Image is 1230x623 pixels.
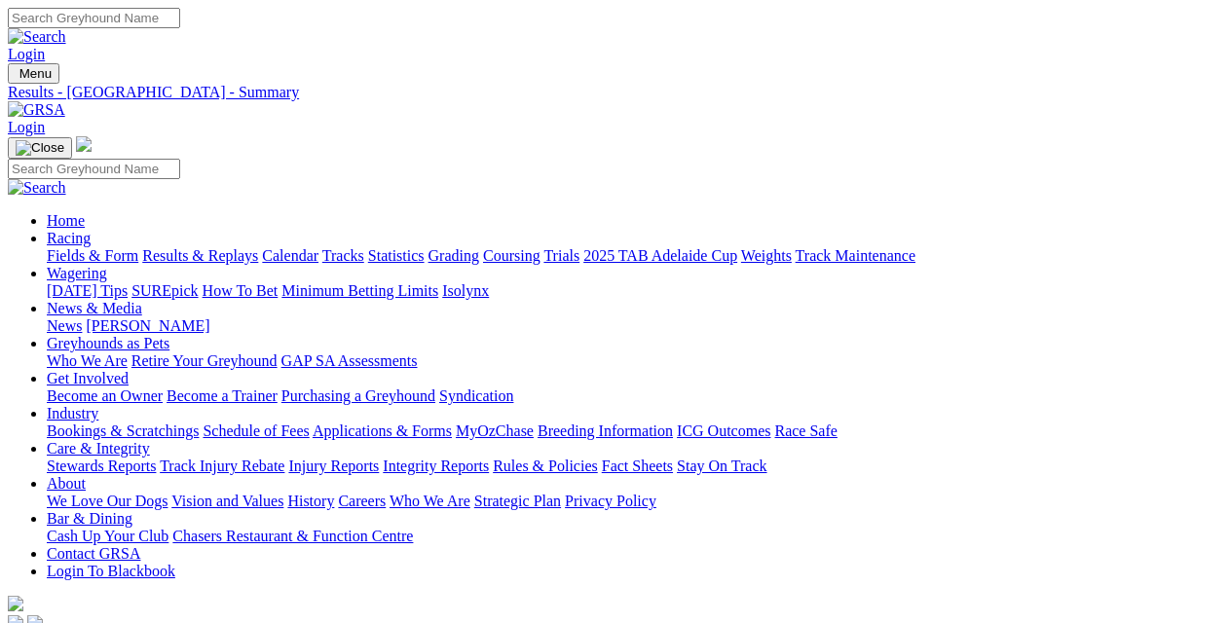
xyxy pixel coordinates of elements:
a: Minimum Betting Limits [281,282,438,299]
a: Syndication [439,387,513,404]
a: Isolynx [442,282,489,299]
a: Contact GRSA [47,545,140,562]
a: Industry [47,405,98,421]
a: Statistics [368,247,425,264]
div: Bar & Dining [47,528,1222,545]
a: ICG Outcomes [677,422,770,439]
a: Fields & Form [47,247,138,264]
a: Careers [338,493,386,509]
div: Wagering [47,282,1222,300]
a: Cash Up Your Club [47,528,168,544]
a: Injury Reports [288,458,379,474]
a: Vision and Values [171,493,283,509]
a: Retire Your Greyhound [131,352,278,369]
a: Breeding Information [538,422,673,439]
span: Menu [19,66,52,81]
a: [DATE] Tips [47,282,128,299]
a: About [47,475,86,492]
a: Tracks [322,247,364,264]
button: Toggle navigation [8,63,59,84]
img: Close [16,140,64,156]
a: Who We Are [390,493,470,509]
img: Search [8,28,66,46]
div: Get Involved [47,387,1222,405]
a: Track Maintenance [796,247,915,264]
a: Stay On Track [677,458,766,474]
div: Racing [47,247,1222,265]
a: Schedule of Fees [203,422,309,439]
a: Login [8,46,45,62]
a: Results - [GEOGRAPHIC_DATA] - Summary [8,84,1222,101]
a: Stewards Reports [47,458,156,474]
input: Search [8,8,180,28]
a: Login To Blackbook [47,563,175,579]
a: Bar & Dining [47,510,132,527]
a: Login [8,119,45,135]
a: News [47,317,82,334]
a: 2025 TAB Adelaide Cup [583,247,737,264]
a: MyOzChase [456,422,534,439]
a: Results & Replays [142,247,258,264]
a: Coursing [483,247,540,264]
img: GRSA [8,101,65,119]
a: Trials [543,247,579,264]
a: Race Safe [774,422,837,439]
a: History [287,493,334,509]
a: How To Bet [203,282,279,299]
a: Privacy Policy [565,493,656,509]
input: Search [8,159,180,179]
a: Who We Are [47,352,128,369]
a: Wagering [47,265,107,281]
a: Care & Integrity [47,440,150,457]
a: Applications & Forms [313,422,452,439]
img: Search [8,179,66,197]
a: Greyhounds as Pets [47,335,169,351]
a: Calendar [262,247,318,264]
a: Integrity Reports [383,458,489,474]
a: GAP SA Assessments [281,352,418,369]
div: News & Media [47,317,1222,335]
a: Bookings & Scratchings [47,422,199,439]
div: About [47,493,1222,510]
a: Get Involved [47,370,129,386]
a: [PERSON_NAME] [86,317,209,334]
a: Weights [741,247,792,264]
a: News & Media [47,300,142,316]
a: Strategic Plan [474,493,561,509]
div: Greyhounds as Pets [47,352,1222,370]
a: Become an Owner [47,387,163,404]
div: Industry [47,422,1222,440]
a: Grading [429,247,479,264]
img: logo-grsa-white.png [8,596,23,611]
a: Home [47,212,85,229]
a: Track Injury Rebate [160,458,284,474]
img: logo-grsa-white.png [76,136,92,152]
a: We Love Our Dogs [47,493,168,509]
a: Rules & Policies [493,458,598,474]
a: Fact Sheets [602,458,673,474]
a: Racing [47,230,91,246]
a: SUREpick [131,282,198,299]
a: Purchasing a Greyhound [281,387,435,404]
a: Chasers Restaurant & Function Centre [172,528,413,544]
div: Care & Integrity [47,458,1222,475]
button: Toggle navigation [8,137,72,159]
a: Become a Trainer [167,387,278,404]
